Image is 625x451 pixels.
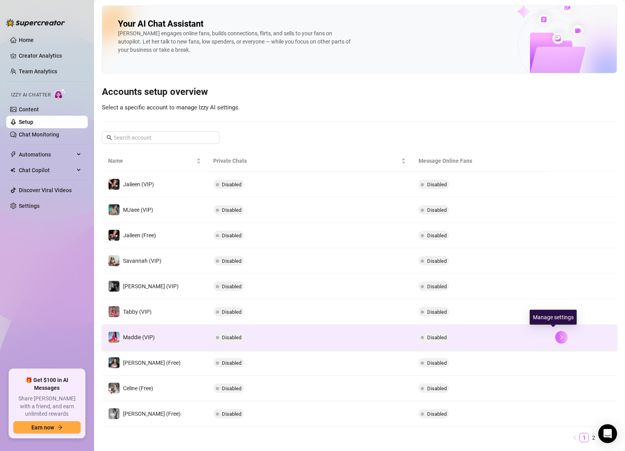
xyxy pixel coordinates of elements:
h3: Accounts setup overview [102,86,617,98]
span: Disabled [427,360,447,366]
span: Name [108,156,195,165]
img: Jaileen (Free) [109,230,120,241]
span: Disabled [222,411,242,417]
div: Open Intercom Messenger [598,424,617,443]
th: Private Chats [207,150,412,172]
img: Maddie (Free) [109,357,120,368]
span: Disabled [427,182,447,187]
span: Disabled [222,360,242,366]
span: arrow-right [57,425,63,430]
span: Disabled [222,386,242,391]
li: Previous Page [570,433,580,442]
span: Disabled [427,411,447,417]
a: Setup [19,119,33,125]
span: Automations [19,148,74,161]
img: Savannah (VIP) [109,255,120,266]
span: Disabled [222,335,242,340]
span: right [559,335,564,340]
a: Chat Monitoring [19,131,59,138]
img: Maddie (VIP) [109,332,120,343]
span: Disabled [427,258,447,264]
span: Maddie (VIP) [123,334,155,340]
span: Disabled [427,309,447,315]
img: Kennedy (VIP) [109,281,120,292]
span: Tabby (VIP) [123,309,152,315]
th: Message Online Fans [412,150,549,172]
a: Discover Viral Videos [19,187,72,193]
span: thunderbolt [10,151,16,158]
span: Disabled [222,182,242,187]
span: Disabled [222,207,242,213]
a: Team Analytics [19,68,57,75]
span: Disabled [427,233,447,238]
span: [PERSON_NAME] (Free) [123,411,181,417]
span: Earn now [31,424,54,431]
span: Select a specific account to manage Izzy AI settings. [102,104,240,111]
span: Private Chats [214,156,400,165]
a: 1 [580,433,589,442]
a: Content [19,106,39,113]
button: left [570,433,580,442]
img: MJaee (VIP) [109,204,120,215]
span: Disabled [222,233,242,238]
div: Manage settings [530,310,577,325]
span: left [572,435,577,440]
img: AI Chatter [54,88,66,100]
span: Savannah (VIP) [123,258,161,264]
h2: Your AI Chat Assistant [118,18,203,29]
span: Chat Copilot [19,164,74,176]
a: Settings [19,203,40,209]
button: Earn nowarrow-right [13,421,81,434]
img: Chat Copilot [10,167,15,173]
span: Celine (Free) [123,385,153,391]
span: Disabled [222,309,242,315]
img: logo-BBDzfeDw.svg [6,19,65,27]
img: Tabby (VIP) [109,306,120,317]
span: Jaileen (VIP) [123,181,154,187]
th: Name [102,150,207,172]
a: 2 [589,433,598,442]
span: Izzy AI Chatter [11,91,51,99]
div: [PERSON_NAME] engages online fans, builds connections, flirts, and sells to your fans on autopilo... [118,29,353,54]
span: search [107,135,112,140]
span: MJaee (VIP) [123,207,153,213]
span: Disabled [427,386,447,391]
button: right [555,331,568,344]
img: Kennedy (Free) [109,408,120,419]
input: Search account [114,133,208,142]
span: Share [PERSON_NAME] with a friend, and earn unlimited rewards [13,395,81,418]
span: [PERSON_NAME] (Free) [123,360,181,366]
span: [PERSON_NAME] (VIP) [123,283,179,289]
a: Home [19,37,34,43]
span: Disabled [427,207,447,213]
span: Disabled [222,284,242,289]
span: Disabled [427,284,447,289]
span: Disabled [427,335,447,340]
a: Creator Analytics [19,49,82,62]
span: 🎁 Get $100 in AI Messages [13,376,81,392]
span: Jaileen (Free) [123,232,156,238]
img: Celine (Free) [109,383,120,394]
img: Jaileen (VIP) [109,179,120,190]
span: Disabled [222,258,242,264]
